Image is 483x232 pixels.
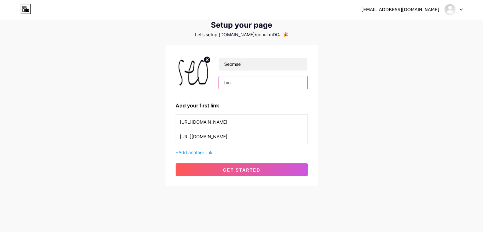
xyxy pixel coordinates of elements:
input: Your name [219,58,307,71]
input: bio [219,76,307,89]
img: profile pic [176,55,211,92]
div: Let’s setup [DOMAIN_NAME]/cehuLmDGJ 🎉 [165,32,318,37]
div: [EMAIL_ADDRESS][DOMAIN_NAME] [361,6,439,13]
div: + [176,149,308,156]
span: Add another link [178,150,212,155]
img: ce hu [444,3,456,16]
input: Link name (My Instagram) [180,115,304,129]
button: get started [176,163,308,176]
input: URL (https://instagram.com/yourname) [180,129,304,144]
span: get started [223,167,260,173]
div: Add your first link [176,102,308,109]
div: Setup your page [165,21,318,30]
